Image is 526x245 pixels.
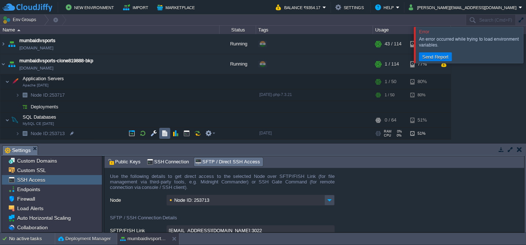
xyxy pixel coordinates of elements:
[16,157,58,164] a: Custom Domains
[19,57,93,64] a: mumbaidivsports-clone819888-bkp
[373,26,450,34] div: Usage
[66,3,116,12] button: New Environment
[108,158,141,166] span: Public Keys
[9,233,55,245] div: No active tasks
[3,3,52,12] img: CloudJiffy
[394,134,401,137] span: 0%
[384,134,391,137] span: CPU
[58,235,111,242] button: Deployment Manager
[15,101,20,112] img: AMDAwAAAACH5BAEAAAAALAAAAAABAAEAAAICRAEAOw==
[16,167,47,174] a: Custom SSL
[495,216,519,238] iframe: chat widget
[1,26,219,34] div: Name
[7,34,17,54] img: AMDAwAAAACH5BAEAAAAALAAAAAABAAEAAAICRAEAOw==
[220,34,256,54] div: Running
[16,186,41,193] a: Endpoints
[375,3,396,12] button: Help
[110,195,166,204] label: Node
[22,75,65,82] span: Application Servers
[195,158,260,166] span: SFTP / Direct SSH Access
[31,92,49,98] span: Node ID:
[22,114,57,120] span: SQL Databases
[419,29,429,34] span: Error
[410,34,434,54] div: 77%
[16,224,49,231] a: Collaboration
[385,74,396,89] div: 1 / 50
[7,54,17,74] img: AMDAwAAAACH5BAEAAAAALAAAAAABAAEAAAICRAEAOw==
[23,122,54,126] span: MySQL CE [DATE]
[409,3,519,12] button: [PERSON_NAME][EMAIL_ADDRESS][DOMAIN_NAME]
[123,3,150,12] button: Import
[10,113,20,127] img: AMDAwAAAACH5BAEAAAAALAAAAAABAAEAAAICRAEAOw==
[110,208,335,225] div: SFTP / SSH Connection Details
[220,26,256,34] div: Status
[110,225,166,234] label: SFTP/FISH Link
[16,177,46,183] a: SSH Access
[385,34,401,54] div: 43 / 114
[0,54,6,74] img: AMDAwAAAACH5BAEAAAAALAAAAAABAAEAAAICRAEAOw==
[15,128,20,139] img: AMDAwAAAACH5BAEAAAAALAAAAAABAAEAAAICRAEAOw==
[220,54,256,74] div: Running
[30,92,66,98] span: 253717
[410,89,434,101] div: 80%
[384,130,392,133] span: RAM
[19,44,53,52] a: [DOMAIN_NAME]
[22,114,57,120] a: SQL DatabasesMySQL CE [DATE]
[10,74,20,89] img: AMDAwAAAACH5BAEAAAAALAAAAAABAAEAAAICRAEAOw==
[256,26,373,34] div: Tags
[23,83,49,88] span: Apache [DATE]
[385,113,396,127] div: 0 / 64
[30,92,66,98] a: Node ID:253717
[31,131,49,136] span: Node ID:
[157,3,197,12] button: Marketplace
[385,89,394,101] div: 1 / 50
[410,54,434,74] div: 77%
[15,89,20,101] img: AMDAwAAAACH5BAEAAAAALAAAAAABAAEAAAICRAEAOw==
[16,196,36,202] a: Firewall
[5,146,31,155] span: Settings
[259,131,272,135] span: [DATE]
[20,101,30,112] img: AMDAwAAAACH5BAEAAAAALAAAAAABAAEAAAICRAEAOw==
[110,174,335,195] div: Use the following details to get direct access to the selected Node over SFTP/FISH Link (for file...
[30,130,66,137] a: Node ID:253713
[410,113,434,127] div: 51%
[3,15,39,25] button: Env Groups
[120,235,166,242] button: mumbaidivsports-clone819888-bkp
[385,54,399,74] div: 1 / 114
[419,36,521,48] div: An error occurred while trying to load environment variables.
[30,130,66,137] span: 253713
[22,76,65,81] a: Application ServersApache [DATE]
[259,92,292,97] span: [DATE]-php-7.3.21
[20,128,30,139] img: AMDAwAAAACH5BAEAAAAALAAAAAABAAEAAAICRAEAOw==
[19,37,56,44] a: mumbaidivsports
[394,130,402,133] span: 0%
[410,74,434,89] div: 80%
[420,53,451,60] button: Send Report
[5,113,9,127] img: AMDAwAAAACH5BAEAAAAALAAAAAABAAEAAAICRAEAOw==
[147,158,189,166] span: SSH Connection
[19,64,53,72] a: [DOMAIN_NAME]
[16,215,72,221] a: Auto Horizontal Scaling
[30,104,60,110] a: Deployments
[16,205,45,212] a: Load Alerts
[5,74,9,89] img: AMDAwAAAACH5BAEAAAAALAAAAAABAAEAAAICRAEAOw==
[276,3,323,12] button: Balance ₹9354.17
[335,3,366,12] button: Settings
[17,29,20,31] img: AMDAwAAAACH5BAEAAAAALAAAAAABAAEAAAICRAEAOw==
[0,34,6,54] img: AMDAwAAAACH5BAEAAAAALAAAAAABAAEAAAICRAEAOw==
[410,128,434,139] div: 51%
[20,89,30,101] img: AMDAwAAAACH5BAEAAAAALAAAAAABAAEAAAICRAEAOw==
